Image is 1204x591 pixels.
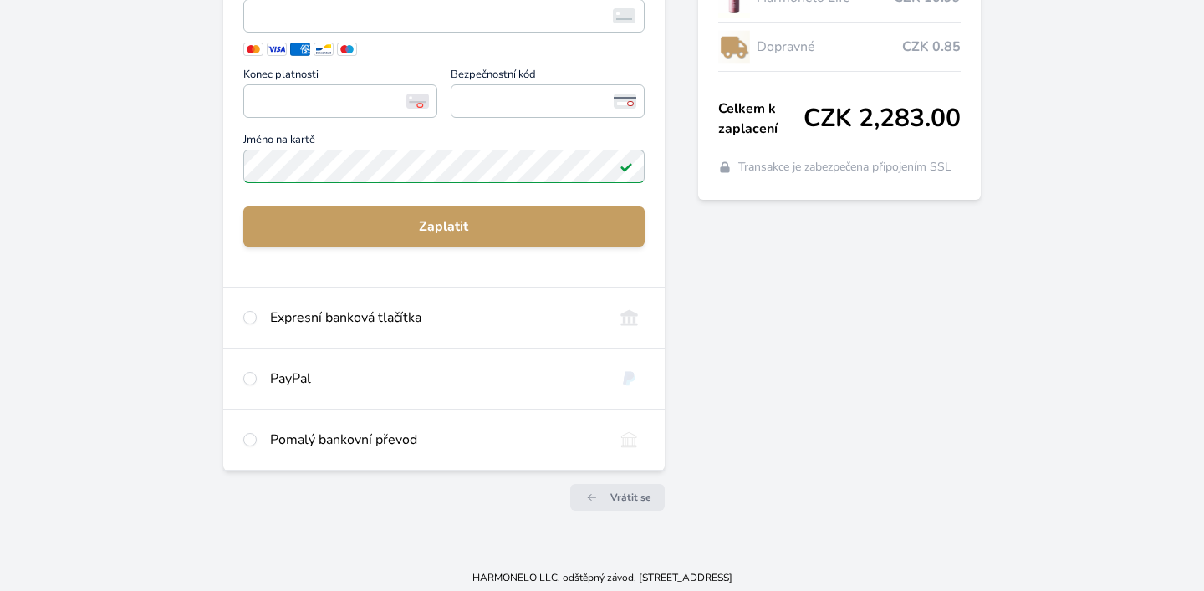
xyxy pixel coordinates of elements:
img: Konec platnosti [406,94,429,109]
span: CZK 2,283.00 [804,104,961,134]
img: delivery-lo.png [718,26,750,68]
img: paypal.svg [614,369,645,389]
span: Konec platnosti [243,69,437,84]
img: onlineBanking_CZ.svg [614,308,645,328]
input: Jméno na kartěPlatné pole [243,150,645,183]
button: Zaplatit [243,206,645,247]
a: Vrátit se [570,484,665,511]
span: CZK 0.85 [902,37,961,57]
span: Jméno na kartě [243,135,645,150]
span: Zaplatit [257,217,631,237]
img: bankTransfer_IBAN.svg [614,430,645,450]
span: Transakce je zabezpečena připojením SSL [738,159,951,176]
div: PayPal [270,369,600,389]
span: Celkem k zaplacení [718,99,804,139]
span: Dopravné [757,37,903,57]
span: Bezpečnostní kód [451,69,645,84]
img: card [613,8,635,23]
div: Expresní banková tlačítka [270,308,600,328]
iframe: Iframe pro bezpečnostní kód [458,89,637,113]
span: Vrátit se [610,491,651,504]
img: Platné pole [620,160,633,173]
div: Pomalý bankovní převod [270,430,600,450]
iframe: Iframe pro datum vypršení platnosti [251,89,430,113]
iframe: Iframe pro číslo karty [251,4,637,28]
